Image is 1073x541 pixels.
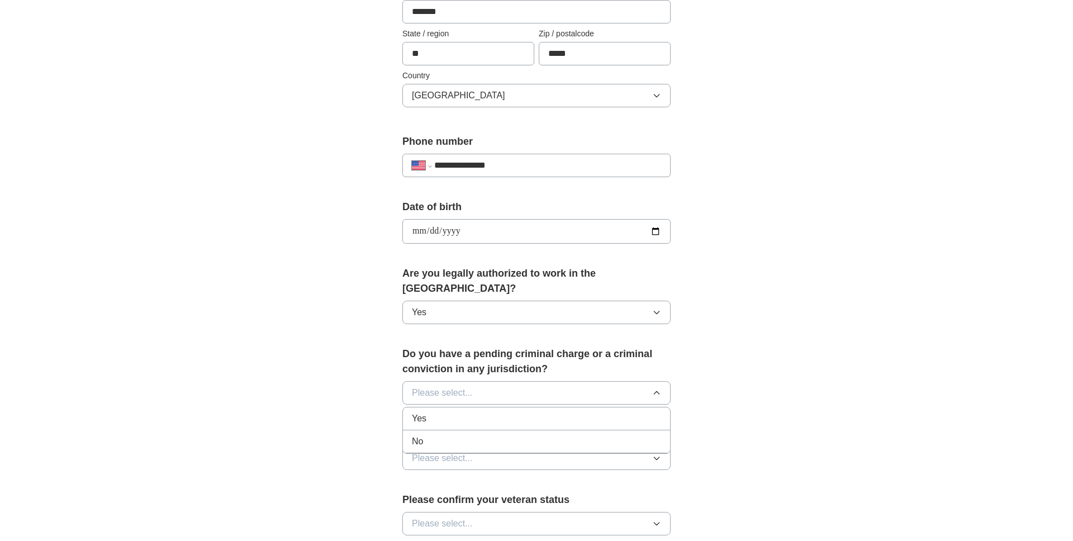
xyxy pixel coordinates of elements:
span: Please select... [412,386,473,400]
button: Please select... [402,512,671,535]
span: No [412,435,423,448]
label: Date of birth [402,200,671,215]
label: Are you legally authorized to work in the [GEOGRAPHIC_DATA]? [402,266,671,296]
span: [GEOGRAPHIC_DATA] [412,89,505,102]
label: Zip / postalcode [539,28,671,40]
label: Do you have a pending criminal charge or a criminal conviction in any jurisdiction? [402,347,671,377]
label: Please confirm your veteran status [402,492,671,507]
label: Country [402,70,671,82]
span: Yes [412,306,426,319]
label: State / region [402,28,534,40]
button: Please select... [402,447,671,470]
button: Please select... [402,381,671,405]
span: Please select... [412,452,473,465]
span: Please select... [412,517,473,530]
label: Phone number [402,134,671,149]
button: Yes [402,301,671,324]
button: [GEOGRAPHIC_DATA] [402,84,671,107]
span: Yes [412,412,426,425]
